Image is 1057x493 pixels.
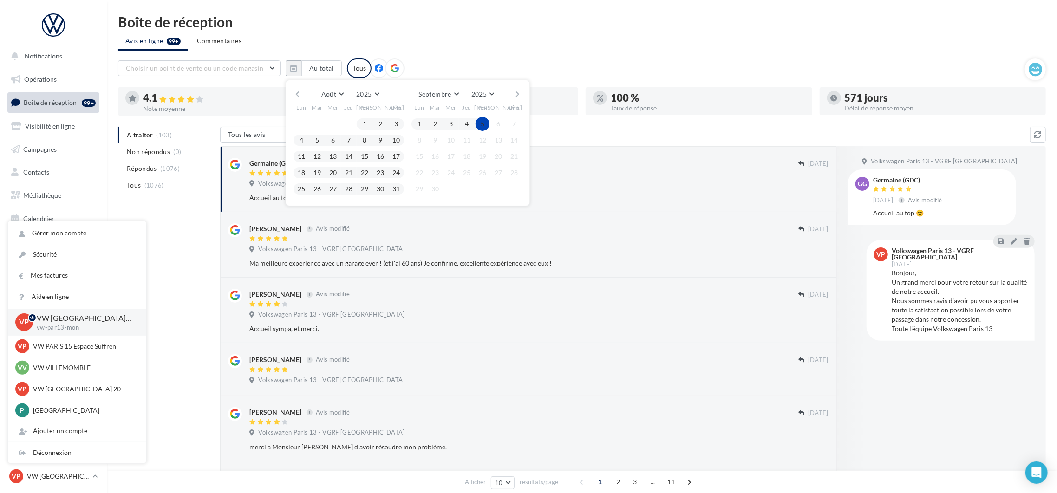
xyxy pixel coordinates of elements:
div: Bonjour, Un grand merci pour votre retour sur la qualité de notre accueil. Nous sommes ravis d'av... [892,268,1027,333]
button: 1 [358,117,372,131]
span: Avis modifié [316,291,350,298]
button: 4 [294,133,308,147]
button: 2025 [468,88,498,101]
button: 2025 [352,88,383,101]
button: 8 [358,133,372,147]
button: Septembre [415,88,463,101]
span: Lun [414,104,424,111]
span: Commentaires [197,36,241,45]
button: 28 [342,182,356,196]
span: [DATE] [808,225,829,234]
p: VW [GEOGRAPHIC_DATA] 20 [33,384,135,394]
span: Août [321,90,336,98]
button: 26 [476,166,489,180]
p: vw-par13-mon [37,324,131,332]
p: VW PARIS 15 Espace Suffren [33,342,135,351]
span: Jeu [462,104,471,111]
div: Délai de réponse moyen [845,105,1039,111]
button: 14 [342,149,356,163]
div: [PERSON_NAME] [249,355,301,364]
span: Campagnes [23,145,57,153]
div: Note moyenne [143,105,337,112]
span: VP [18,342,27,351]
button: 22 [358,166,372,180]
span: Avis modifié [316,225,350,233]
span: [DATE] [808,160,829,168]
div: [PERSON_NAME] [249,408,301,417]
button: 12 [310,149,324,163]
span: [DATE] [808,409,829,417]
div: Accueil au top 😊 [249,193,768,202]
div: Tous [347,58,372,78]
div: merci a Monsieur [PERSON_NAME] d'avoir résoudre mon problème. [249,442,768,452]
span: Septembre [419,90,451,98]
span: Volkswagen Paris 13 - VGRF [GEOGRAPHIC_DATA] [258,245,405,253]
button: 5 [310,133,324,147]
span: Volkswagen Paris 13 - VGRF [GEOGRAPHIC_DATA] [258,428,405,437]
span: Calendrier [23,214,54,222]
button: Choisir un point de vente ou un code magasin [118,60,281,76]
p: [GEOGRAPHIC_DATA] [33,406,135,415]
a: Contacts [6,162,101,182]
div: 4.1 [143,93,337,104]
span: Visibilité en ligne [25,122,75,130]
span: Volkswagen Paris 13 - VGRF [GEOGRAPHIC_DATA] [258,311,405,319]
span: 2025 [356,90,372,98]
button: 10 [389,133,403,147]
button: 22 [412,166,426,180]
span: Contacts [23,168,49,176]
div: Volkswagen Paris 13 - VGRF [GEOGRAPHIC_DATA] [892,247,1025,260]
span: VP [20,317,29,328]
button: 13 [491,133,505,147]
span: [PERSON_NAME] [357,104,405,111]
button: 30 [428,182,442,196]
span: P [20,406,25,415]
span: Avis modifié [316,409,350,416]
button: 7 [342,133,356,147]
button: 18 [460,149,474,163]
a: Gérer mon compte [8,223,146,244]
div: Accueil sympa, et merci. [249,324,768,333]
div: 99+ [82,99,96,107]
span: Jeu [344,104,353,111]
span: GG [858,179,867,188]
button: 11 [294,149,308,163]
div: Germaine (GDC) [873,177,944,183]
button: 24 [444,166,458,180]
div: 100 % [611,93,805,103]
span: 1 [593,474,607,489]
span: VP [18,384,27,394]
button: 21 [507,149,521,163]
span: [DATE] [892,261,912,267]
p: VW VILLEMOMBLE [33,363,135,372]
button: 6 [491,117,505,131]
span: 2 [611,474,626,489]
span: Mar [312,104,323,111]
span: Médiathèque [23,191,61,199]
button: 20 [326,166,340,180]
button: 31 [389,182,403,196]
span: Répondus [127,164,157,173]
p: VW [GEOGRAPHIC_DATA] 13 [27,472,89,481]
span: 2025 [471,90,487,98]
a: Campagnes [6,140,101,159]
div: Boîte de réception [118,15,1046,29]
span: Volkswagen Paris 13 - VGRF [GEOGRAPHIC_DATA] [258,376,405,384]
button: 27 [326,182,340,196]
a: VP VW [GEOGRAPHIC_DATA] 13 [7,467,99,485]
button: 24 [389,166,403,180]
span: Non répondus [127,147,170,156]
button: 29 [358,182,372,196]
span: (0) [174,148,182,156]
button: 6 [326,133,340,147]
span: Notifications [25,52,62,60]
span: ... [646,474,660,489]
a: Mes factures [8,265,146,286]
span: Mer [327,104,339,111]
button: 12 [476,133,489,147]
span: Boîte de réception [24,98,77,106]
span: (1076) [160,165,180,172]
span: 3 [627,474,642,489]
a: Médiathèque [6,186,101,205]
a: Boîte de réception99+ [6,92,101,112]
